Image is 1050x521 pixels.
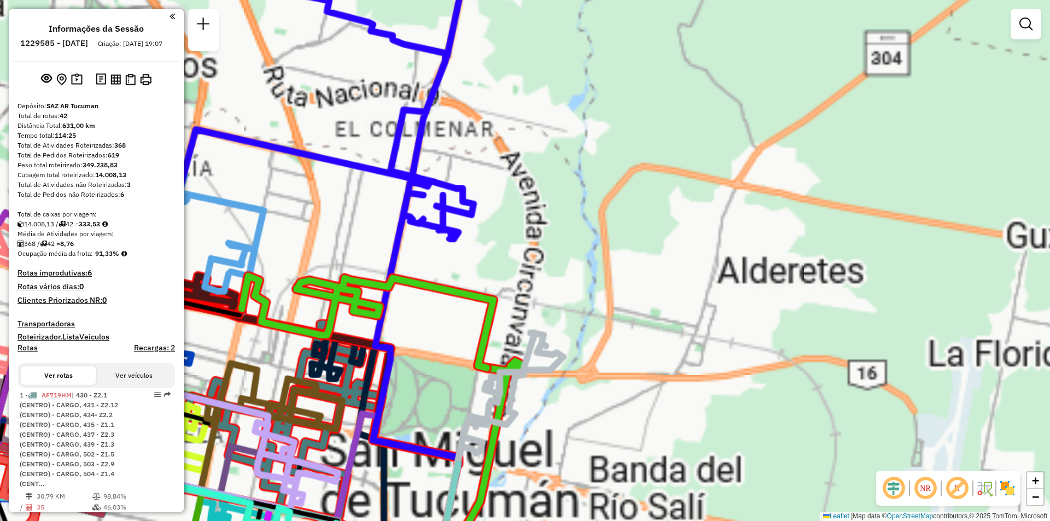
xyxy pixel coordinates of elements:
em: Opções [154,391,161,398]
span: − [1032,490,1039,504]
strong: 631,00 km [62,121,95,130]
strong: 8,76 [60,239,74,248]
div: Distância Total: [17,121,175,131]
strong: 333,53 [79,220,100,228]
strong: 6 [120,190,124,198]
i: Total de Atividades [26,504,32,511]
strong: 619 [108,151,119,159]
div: Peso total roteirizado: [17,160,175,170]
div: 14.008,13 / 42 = [17,219,175,229]
i: Total de Atividades [17,241,24,247]
h4: Rotas improdutivas: [17,268,175,278]
em: Rota exportada [164,391,171,398]
a: Clique aqui para minimizar o painel [170,10,175,22]
button: Centralizar mapa no depósito ou ponto de apoio [54,71,69,88]
i: Cubagem total roteirizado [17,221,24,227]
strong: SAZ AR Tucuman [46,102,98,110]
strong: 0 [102,295,107,305]
h6: 1229585 - [DATE] [20,38,88,48]
strong: 42 [60,112,67,120]
i: % de utilização da cubagem [92,504,101,511]
strong: 3 [127,180,131,189]
div: Cubagem total roteirizado: [17,170,175,180]
span: 1 - [20,391,118,488]
a: Leaflet [823,512,849,520]
img: Fluxo de ruas [976,479,993,497]
i: Distância Total [26,493,32,500]
span: Ocultar NR [912,475,938,501]
div: Total de caixas por viagem: [17,209,175,219]
span: | [851,512,853,520]
strong: 14.008,13 [95,171,126,179]
h4: Clientes Priorizados NR: [17,296,175,305]
img: Exibir/Ocultar setores [999,479,1016,497]
strong: 114:25 [55,131,76,139]
span: AF719HM [42,391,72,399]
button: Visualizar relatório de Roteirização [108,72,123,86]
a: Zoom out [1027,489,1043,505]
button: Painel de Sugestão [69,71,85,88]
span: | 430 - Z2.1 (CENTRO) - CARGO, 431 - Z2.12 (CENTRO) - CARGO, 434- Z2.2 (CENTRO) - CARGO, 435 - Z1... [20,391,118,488]
td: / [20,502,25,513]
h4: Rotas vários dias: [17,282,175,291]
strong: 6 [87,268,92,278]
i: % de utilização do peso [92,493,101,500]
i: Meta Caixas/viagem: 304,19 Diferença: 29,34 [102,221,108,227]
strong: 368 [114,141,126,149]
h4: Informações da Sessão [49,24,144,34]
button: Imprimir Rotas [138,72,154,87]
span: + [1032,473,1039,487]
div: Total de rotas: [17,111,175,121]
a: Zoom in [1027,472,1043,489]
strong: 349.238,83 [83,161,118,169]
td: 30,79 KM [36,491,92,502]
h4: Transportadoras [17,319,175,329]
a: Rotas [17,343,38,353]
div: Total de Atividades Roteirizadas: [17,141,175,150]
div: Criação: [DATE] 19:07 [94,39,167,49]
div: 368 / 42 = [17,239,175,249]
span: Ocupação média da frota: [17,249,93,257]
div: Total de Pedidos não Roteirizados: [17,190,175,200]
em: Média calculada utilizando a maior ocupação (%Peso ou %Cubagem) de cada rota da sessão. Rotas cro... [121,250,127,257]
span: Ocultar deslocamento [880,475,907,501]
button: Ver rotas [21,366,96,385]
td: 35 [36,502,92,513]
button: Ver veículos [96,366,172,385]
div: Média de Atividades por viagem: [17,229,175,239]
a: OpenStreetMap [887,512,934,520]
h4: Roteirizador.ListaVeiculos [17,332,175,342]
div: Total de Pedidos Roteirizados: [17,150,175,160]
a: Nova sessão e pesquisa [192,13,214,38]
i: Total de rotas [40,241,47,247]
button: Exibir sessão original [39,71,54,88]
strong: 0 [79,282,84,291]
td: 46,03% [103,502,148,513]
i: Total de rotas [59,221,66,227]
div: Total de Atividades não Roteirizadas: [17,180,175,190]
div: Tempo total: [17,131,175,141]
div: Map data © contributors,© 2025 TomTom, Microsoft [820,512,1050,521]
span: Exibir rótulo [944,475,970,501]
h4: Recargas: 2 [134,343,175,353]
div: Depósito: [17,101,175,111]
td: 98,84% [103,491,148,502]
button: Logs desbloquear sessão [94,71,108,88]
a: Exibir filtros [1015,13,1037,35]
button: Visualizar Romaneio [123,72,138,87]
strong: 91,33% [95,249,119,257]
